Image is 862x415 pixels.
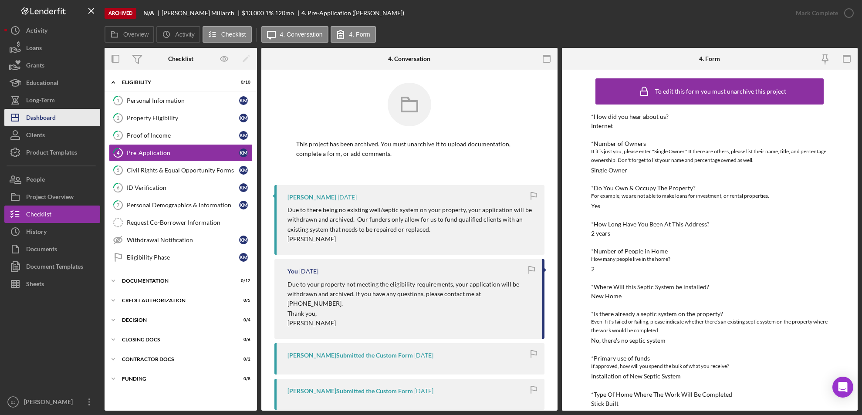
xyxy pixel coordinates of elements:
[123,31,149,38] label: Overview
[127,115,239,121] div: Property Eligibility
[287,268,298,275] div: You
[4,206,100,223] button: Checklist
[235,376,250,381] div: 0 / 8
[109,144,253,162] a: 4Pre-ApplicationKM
[235,278,250,283] div: 0 / 12
[109,231,253,249] a: Withdrawal NotificationKM
[127,254,239,261] div: Eligibility Phase
[239,236,248,244] div: K M
[4,74,100,91] a: Educational
[591,185,828,192] div: *Do You Own & Occupy The Property?
[203,26,252,43] button: Checklist
[287,194,336,201] div: [PERSON_NAME]
[4,275,100,293] button: Sheets
[655,88,786,95] div: To edit this form you must unarchive this project
[349,31,370,38] label: 4. Form
[127,167,239,174] div: Civil Rights & Equal Opportunity Forms
[4,144,100,161] button: Product Templates
[4,91,100,109] button: Long-Term
[122,80,229,85] div: Eligibility
[591,266,595,273] div: 2
[4,57,100,74] button: Grants
[591,293,622,300] div: New Home
[10,400,15,405] text: EJ
[4,223,100,240] button: History
[26,91,55,111] div: Long-Term
[388,55,430,62] div: 4. Conversation
[591,362,828,371] div: If approved, how will you spend the bulk of what you receive?
[591,337,666,344] div: No, there's no septic system
[26,188,74,208] div: Project Overview
[4,109,100,126] a: Dashboard
[109,249,253,266] a: Eligibility PhaseKM
[122,317,229,323] div: Decision
[275,10,294,17] div: 120 mo
[26,258,83,277] div: Document Templates
[26,126,45,146] div: Clients
[122,298,229,303] div: CREDIT AUTHORIZATION
[239,201,248,209] div: K M
[414,352,433,359] time: 2024-09-23 15:02
[261,26,328,43] button: 4. Conversation
[591,373,681,380] div: Installation of New Septic System
[26,275,44,295] div: Sheets
[127,184,239,191] div: ID Verification
[162,10,242,17] div: [PERSON_NAME] Millarch
[591,391,828,398] div: *Type Of Home Where The Work Will Be Completed
[26,22,47,41] div: Activity
[591,113,828,120] div: *How did you hear about us?
[239,166,248,175] div: K M
[591,167,627,174] div: Single Owner
[4,171,100,188] button: People
[105,26,154,43] button: Overview
[591,317,828,335] div: Even if it's failed or failing, please indicate whether there's an existing septic system on the ...
[143,10,154,17] b: N/A
[239,183,248,192] div: K M
[287,280,534,309] p: Due to your property not meeting the eligibility requirements, your application will be withdrawn...
[117,98,119,103] tspan: 1
[4,258,100,275] button: Document Templates
[117,185,120,190] tspan: 6
[591,147,828,165] div: If it is just you, please enter "Single Owner." If there are others, please list their name, titl...
[338,194,357,201] time: 2024-09-25 14:07
[832,377,853,398] div: Open Intercom Messenger
[239,131,248,140] div: K M
[287,388,413,395] div: [PERSON_NAME] Submitted the Custom Form
[127,219,252,226] div: Request Co-Borrower Information
[239,148,248,157] div: K M
[117,167,119,173] tspan: 5
[296,139,523,159] p: This project has been archived. You must unarchive it to upload documentation, complete a form, o...
[591,140,828,147] div: *Number of Owners
[105,8,136,19] div: Archived
[26,223,47,243] div: History
[4,126,100,144] button: Clients
[26,206,51,225] div: Checklist
[109,127,253,144] a: 3Proof of IncomeKM
[331,26,376,43] button: 4. Form
[287,309,534,318] p: Thank you,
[127,97,239,104] div: Personal Information
[127,236,239,243] div: Withdrawal Notification
[4,39,100,57] button: Loans
[109,214,253,231] a: Request Co-Borrower Information
[26,171,45,190] div: People
[796,4,838,22] div: Mark Complete
[265,10,274,17] div: 1 %
[287,205,536,234] p: Due to there being no existing well/septic system on your property, your application will be with...
[109,92,253,109] a: 1Personal InformationKM
[235,337,250,342] div: 0 / 6
[591,248,828,255] div: *Number of People in Home
[168,55,193,62] div: Checklist
[591,221,828,228] div: *How Long Have You Been At This Address?
[239,96,248,105] div: K M
[239,114,248,122] div: K M
[287,318,534,328] p: [PERSON_NAME]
